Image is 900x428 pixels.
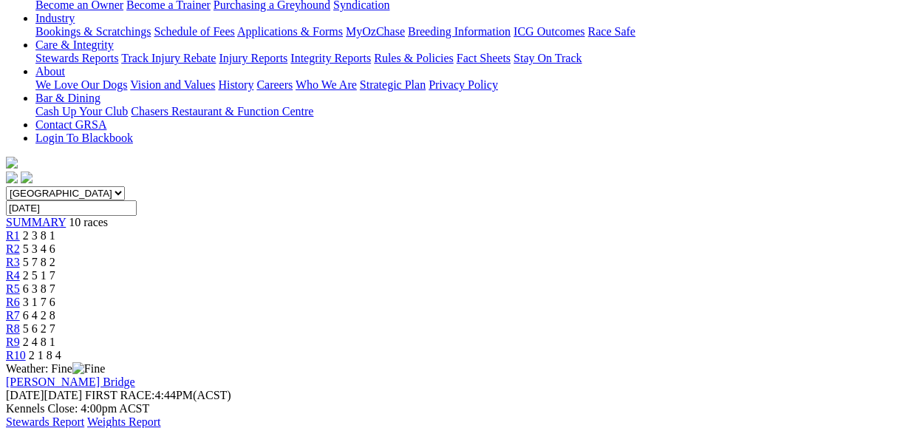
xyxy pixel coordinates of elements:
img: facebook.svg [6,171,18,183]
a: R8 [6,322,20,335]
a: R7 [6,309,20,322]
a: Applications & Forms [237,25,343,38]
a: R2 [6,242,20,255]
a: Integrity Reports [290,52,371,64]
a: Weights Report [87,415,161,428]
input: Select date [6,200,137,216]
span: 5 6 2 7 [23,322,55,335]
span: 4:44PM(ACST) [85,389,231,401]
a: Industry [35,12,75,24]
a: SUMMARY [6,216,66,228]
a: History [218,78,253,91]
a: About [35,65,65,78]
div: Bar & Dining [35,105,885,118]
a: Contact GRSA [35,118,106,131]
a: Chasers Restaurant & Function Centre [131,105,313,118]
div: About [35,78,885,92]
a: Careers [256,78,293,91]
a: Fact Sheets [457,52,511,64]
span: [DATE] [6,389,82,401]
a: Rules & Policies [374,52,454,64]
a: Race Safe [587,25,635,38]
a: Stay On Track [514,52,582,64]
span: FIRST RACE: [85,389,154,401]
a: Stewards Reports [35,52,118,64]
a: R3 [6,256,20,268]
a: Schedule of Fees [154,25,234,38]
span: 2 3 8 1 [23,229,55,242]
a: R4 [6,269,20,282]
a: Bar & Dining [35,92,100,104]
a: [PERSON_NAME] Bridge [6,376,135,388]
a: Vision and Values [130,78,215,91]
a: Login To Blackbook [35,132,133,144]
a: Track Injury Rebate [121,52,216,64]
a: Care & Integrity [35,38,114,51]
a: Breeding Information [408,25,511,38]
div: Industry [35,25,885,38]
div: Care & Integrity [35,52,885,65]
img: Fine [72,362,105,376]
span: 6 3 8 7 [23,282,55,295]
span: 2 5 1 7 [23,269,55,282]
span: 2 1 8 4 [29,349,61,361]
span: 2 4 8 1 [23,336,55,348]
div: Kennels Close: 4:00pm ACST [6,402,885,415]
span: 5 7 8 2 [23,256,55,268]
a: Bookings & Scratchings [35,25,151,38]
span: 5 3 4 6 [23,242,55,255]
a: R1 [6,229,20,242]
a: R9 [6,336,20,348]
a: Who We Are [296,78,357,91]
span: [DATE] [6,389,44,401]
span: 10 races [69,216,108,228]
a: Strategic Plan [360,78,426,91]
a: ICG Outcomes [514,25,584,38]
a: R10 [6,349,26,361]
a: Cash Up Your Club [35,105,128,118]
span: 3 1 7 6 [23,296,55,308]
img: logo-grsa-white.png [6,157,18,169]
a: R5 [6,282,20,295]
a: Stewards Report [6,415,84,428]
a: Privacy Policy [429,78,498,91]
a: R6 [6,296,20,308]
a: Injury Reports [219,52,287,64]
span: Weather: Fine [6,362,105,375]
a: MyOzChase [346,25,405,38]
a: We Love Our Dogs [35,78,127,91]
span: 6 4 2 8 [23,309,55,322]
img: twitter.svg [21,171,33,183]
